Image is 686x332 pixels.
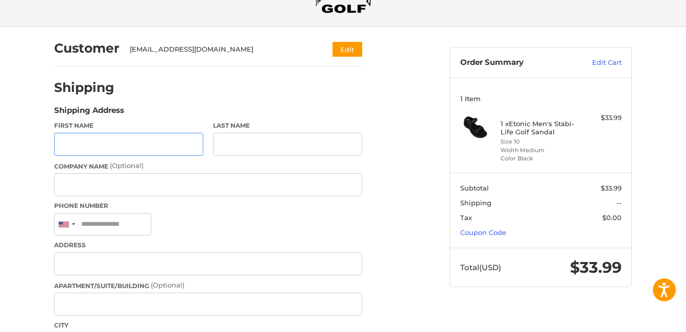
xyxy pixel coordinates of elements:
span: Shipping [460,199,491,207]
label: Company Name [54,161,362,171]
span: -- [617,199,622,207]
iframe: Google Customer Reviews [602,304,686,332]
div: [EMAIL_ADDRESS][DOMAIN_NAME] [130,44,313,55]
div: United States: +1 [55,214,78,235]
li: Width Medium [501,146,579,155]
label: Address [54,241,362,250]
h2: Customer [54,40,120,56]
label: First Name [54,121,203,130]
label: Apartment/Suite/Building [54,280,362,291]
h2: Shipping [54,80,114,96]
li: Color Black [501,154,579,163]
span: Subtotal [460,184,489,192]
span: $0.00 [602,214,622,222]
legend: Shipping Address [54,105,124,121]
h3: 1 Item [460,94,622,103]
span: Tax [460,214,472,222]
a: Edit Cart [570,58,622,68]
label: City [54,321,362,330]
h3: Order Summary [460,58,570,68]
a: Coupon Code [460,228,506,236]
label: Phone Number [54,201,362,210]
div: $33.99 [581,113,622,123]
button: Edit [333,42,362,57]
h4: 1 x Etonic Men's Stabi-Life Golf Sandal [501,120,579,136]
li: Size 10 [501,137,579,146]
small: (Optional) [110,161,144,170]
small: (Optional) [151,281,184,289]
span: $33.99 [601,184,622,192]
label: Last Name [213,121,362,130]
span: Total (USD) [460,263,501,272]
span: $33.99 [570,258,622,277]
